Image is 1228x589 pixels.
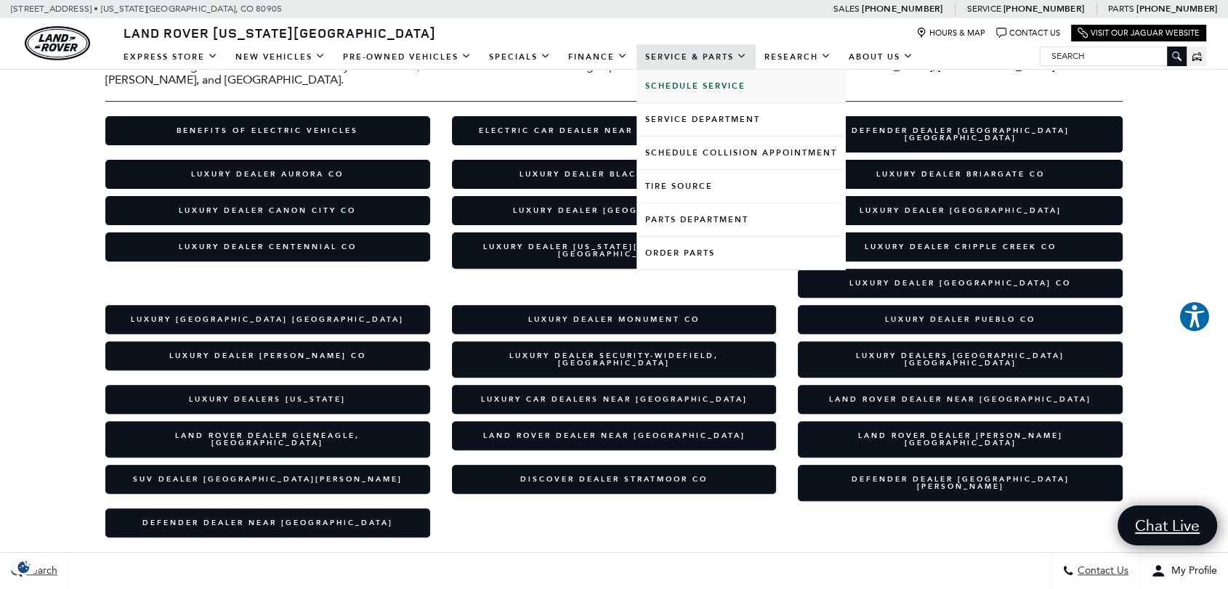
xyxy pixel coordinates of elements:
[637,44,756,70] a: Service & Parts
[452,305,777,334] a: Luxury Dealer Monument CO
[105,508,430,537] a: Defender Dealer near [GEOGRAPHIC_DATA]
[798,232,1123,261] a: Luxury Dealer Cripple Creek Co
[452,421,777,450] a: Land Rover Dealer near [GEOGRAPHIC_DATA]
[798,465,1123,501] a: Defender Dealer [GEOGRAPHIC_DATA][PERSON_NAME]
[798,385,1123,414] a: Land Rover Dealer near [GEOGRAPHIC_DATA]
[25,26,90,60] img: Land Rover
[105,196,430,225] a: Luxury Dealer Canon City CO
[637,137,846,169] a: Schedule Collision Appointment
[862,3,942,15] a: [PHONE_NUMBER]
[105,341,430,370] a: Luxury Dealer [PERSON_NAME] CO
[105,305,430,334] a: Luxury [GEOGRAPHIC_DATA] [GEOGRAPHIC_DATA]
[798,305,1123,334] a: Luxury Dealer Pueblo CO
[637,237,846,269] a: Order Parts
[1078,28,1200,38] a: Visit Our Jaguar Website
[833,4,860,14] span: Sales
[115,44,922,70] nav: Main Navigation
[637,203,846,236] a: Parts Department
[452,196,777,225] a: Luxury Dealer [GEOGRAPHIC_DATA]
[966,4,1001,14] span: Service
[452,465,777,494] a: DISCOVER DEALER STRATMOOR CO
[105,385,430,414] a: Luxury Dealers [US_STATE]
[7,559,41,574] section: Click to Open Cookie Consent Modal
[452,341,777,378] a: Luxury Dealer Security-Widefield, [GEOGRAPHIC_DATA]
[105,465,430,494] a: SUV Dealer [GEOGRAPHIC_DATA][PERSON_NAME]
[452,116,777,145] a: Electric Car Dealer near [GEOGRAPHIC_DATA]
[756,44,840,70] a: Research
[452,160,777,189] a: Luxury Dealer Black Forest CO
[1118,505,1217,545] a: Chat Live
[798,341,1123,378] a: Luxury Dealers [GEOGRAPHIC_DATA] [GEOGRAPHIC_DATA]
[637,170,846,203] a: Tire Source
[798,196,1123,225] a: Luxury Dealer [GEOGRAPHIC_DATA]
[105,232,430,261] a: Luxury Dealer Centennial CO
[334,44,480,70] a: Pre-Owned Vehicles
[1128,516,1207,535] span: Chat Live
[1179,301,1211,336] aside: Accessibility Help Desk
[1003,3,1084,15] a: [PHONE_NUMBER]
[480,44,560,70] a: Specials
[1108,4,1134,14] span: Parts
[840,44,922,70] a: About Us
[637,103,846,136] a: Service Department
[452,232,777,269] a: Luxury Dealer [US_STATE][GEOGRAPHIC_DATA] [GEOGRAPHIC_DATA]
[798,269,1123,298] a: Luxury Dealer [GEOGRAPHIC_DATA] CO
[916,28,985,38] a: Hours & Map
[1136,3,1217,15] a: [PHONE_NUMBER]
[1074,565,1128,577] span: Contact Us
[452,385,777,414] a: Luxury Car Dealers near [GEOGRAPHIC_DATA]
[25,26,90,60] a: land-rover
[1179,301,1211,333] button: Explore your accessibility options
[115,44,227,70] a: EXPRESS STORE
[798,160,1123,189] a: Luxury Dealer Briargate CO
[124,24,436,41] span: Land Rover [US_STATE][GEOGRAPHIC_DATA]
[115,24,445,41] a: Land Rover [US_STATE][GEOGRAPHIC_DATA]
[105,160,430,189] a: Luxury Dealer Aurora CO
[105,421,430,458] a: Land Rover Dealer Gleneagle, [GEOGRAPHIC_DATA]
[227,44,334,70] a: New Vehicles
[105,116,430,145] a: Benefits of Electric Vehicles
[105,59,1123,86] p: Continue reading to learn about our inventory and services, and also see what sort of driving exp...
[1166,565,1217,577] span: My Profile
[560,44,637,70] a: Finance
[645,81,746,92] b: Schedule Service
[11,4,282,14] a: [STREET_ADDRESS] • [US_STATE][GEOGRAPHIC_DATA], CO 80905
[7,559,41,574] img: Opt-Out Icon
[798,116,1123,153] a: Defender Dealer [GEOGRAPHIC_DATA] [GEOGRAPHIC_DATA]
[996,28,1060,38] a: Contact Us
[798,421,1123,458] a: Land Rover Dealer [PERSON_NAME][GEOGRAPHIC_DATA]
[1140,553,1228,589] button: Open user profile menu
[1041,47,1186,65] input: Search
